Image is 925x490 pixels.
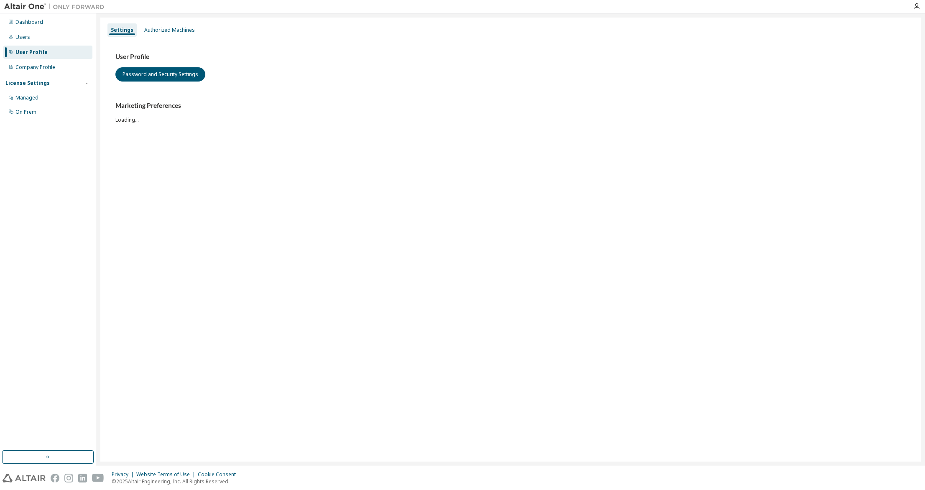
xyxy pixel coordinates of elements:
[15,109,36,115] div: On Prem
[15,19,43,26] div: Dashboard
[15,49,48,56] div: User Profile
[15,64,55,71] div: Company Profile
[51,474,59,482] img: facebook.svg
[112,478,241,485] p: © 2025 Altair Engineering, Inc. All Rights Reserved.
[5,80,50,87] div: License Settings
[15,34,30,41] div: Users
[112,471,136,478] div: Privacy
[198,471,241,478] div: Cookie Consent
[64,474,73,482] img: instagram.svg
[136,471,198,478] div: Website Terms of Use
[115,102,906,110] h3: Marketing Preferences
[92,474,104,482] img: youtube.svg
[78,474,87,482] img: linkedin.svg
[115,67,205,82] button: Password and Security Settings
[144,27,195,33] div: Authorized Machines
[4,3,109,11] img: Altair One
[115,102,906,123] div: Loading...
[115,53,906,61] h3: User Profile
[15,94,38,101] div: Managed
[111,27,133,33] div: Settings
[3,474,46,482] img: altair_logo.svg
